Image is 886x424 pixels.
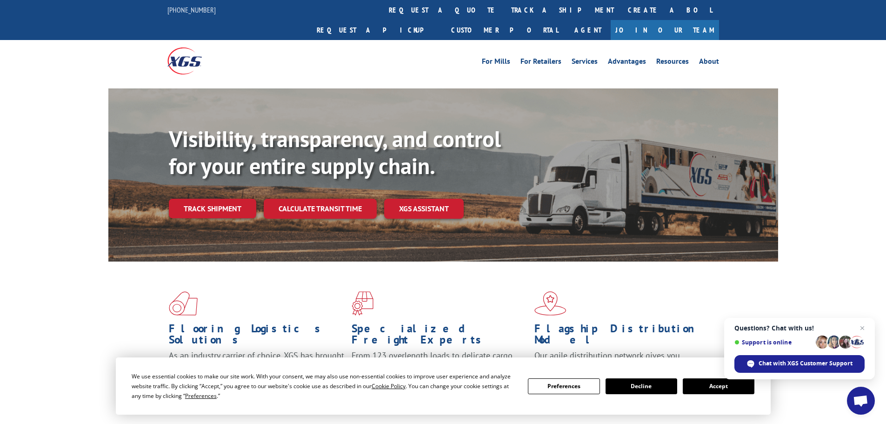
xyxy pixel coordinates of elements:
a: For Mills [482,58,510,68]
span: Questions? Chat with us! [734,324,865,332]
a: Join Our Team [611,20,719,40]
a: XGS ASSISTANT [384,199,464,219]
span: Cookie Policy [372,382,406,390]
span: Chat with XGS Customer Support [734,355,865,373]
button: Accept [683,378,754,394]
img: xgs-icon-flagship-distribution-model-red [534,291,566,316]
a: Customer Portal [444,20,565,40]
a: Calculate transit time [264,199,377,219]
span: As an industry carrier of choice, XGS has brought innovation and dedication to flooring logistics... [169,350,344,383]
button: Preferences [528,378,600,394]
img: xgs-icon-total-supply-chain-intelligence-red [169,291,198,316]
a: Request a pickup [310,20,444,40]
img: xgs-icon-focused-on-flooring-red [352,291,373,316]
b: Visibility, transparency, and control for your entire supply chain. [169,124,501,180]
span: Chat with XGS Customer Support [759,359,853,368]
p: From 123 overlength loads to delicate cargo, our experienced staff knows the best way to move you... [352,350,527,391]
a: Open chat [847,387,875,415]
a: Services [572,58,598,68]
div: Cookie Consent Prompt [116,357,771,415]
a: About [699,58,719,68]
a: Advantages [608,58,646,68]
a: For Retailers [520,58,561,68]
a: [PHONE_NUMBER] [167,5,216,14]
span: Support is online [734,339,813,346]
div: We use essential cookies to make our site work. With your consent, we may also use non-essential ... [132,371,517,401]
h1: Specialized Freight Experts [352,323,527,350]
button: Decline [606,378,677,394]
h1: Flagship Distribution Model [534,323,710,350]
a: Resources [656,58,689,68]
h1: Flooring Logistics Solutions [169,323,345,350]
a: Track shipment [169,199,256,218]
span: Preferences [185,392,217,400]
span: Our agile distribution network gives you nationwide inventory management on demand. [534,350,706,372]
a: Agent [565,20,611,40]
